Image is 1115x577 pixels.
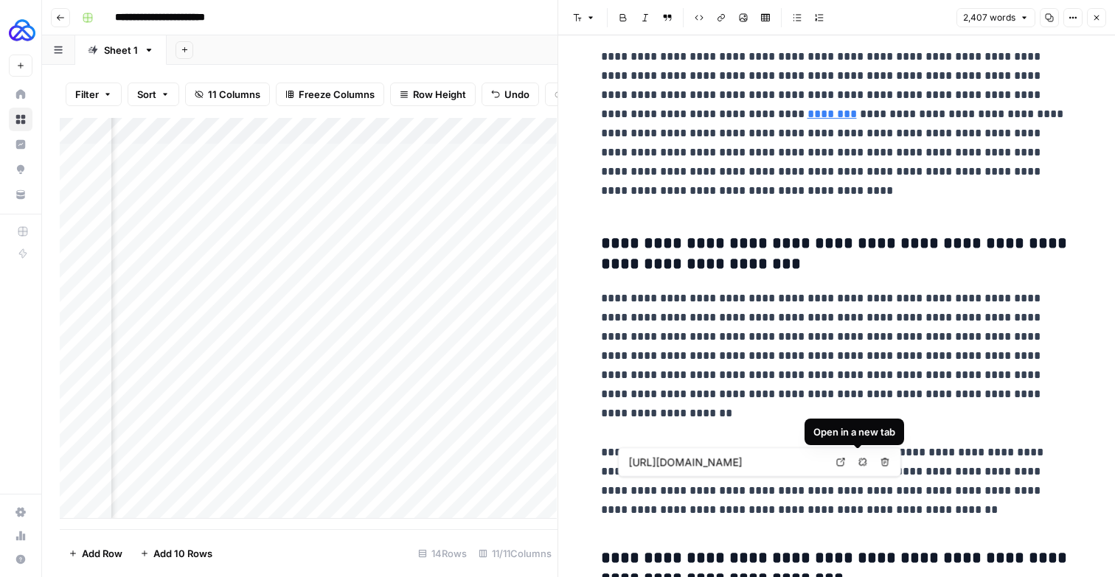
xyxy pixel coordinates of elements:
[75,35,167,65] a: Sheet 1
[482,83,539,106] button: Undo
[473,542,557,565] div: 11/11 Columns
[131,542,221,565] button: Add 10 Rows
[9,133,32,156] a: Insights
[82,546,122,561] span: Add Row
[390,83,476,106] button: Row Height
[66,83,122,106] button: Filter
[9,83,32,106] a: Home
[208,87,260,102] span: 11 Columns
[9,500,32,524] a: Settings
[412,542,473,565] div: 14 Rows
[60,542,131,565] button: Add Row
[9,524,32,548] a: Usage
[504,87,529,102] span: Undo
[128,83,179,106] button: Sort
[9,108,32,131] a: Browse
[9,548,32,571] button: Help + Support
[963,11,1015,24] span: 2,407 words
[9,12,32,49] button: Workspace: AUQ
[813,424,895,439] div: Open in a new tab
[153,546,212,561] span: Add 10 Rows
[137,87,156,102] span: Sort
[9,183,32,206] a: Your Data
[75,87,99,102] span: Filter
[276,83,384,106] button: Freeze Columns
[413,87,466,102] span: Row Height
[185,83,270,106] button: 11 Columns
[956,8,1035,27] button: 2,407 words
[104,43,138,57] div: Sheet 1
[9,17,35,43] img: AUQ Logo
[299,87,375,102] span: Freeze Columns
[9,158,32,181] a: Opportunities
